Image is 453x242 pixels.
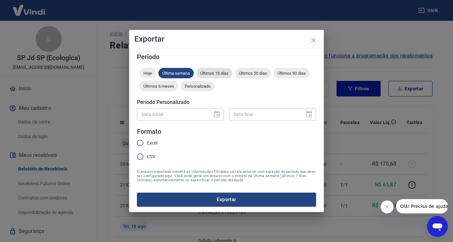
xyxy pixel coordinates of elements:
input: DD/MM/YYYY [229,108,300,120]
input: DD/MM/YYYY [137,108,208,120]
span: Última semana [158,71,194,76]
iframe: Botão para abrir a janela de mensagens [427,216,448,237]
iframe: Fechar mensagem [381,200,394,213]
iframe: Mensagem da empresa [396,199,448,213]
button: close [306,32,321,48]
span: O arquivo exportado conterá as informações filtradas na tela anterior com exceção do período que ... [137,170,316,182]
span: Últimos 15 dias [196,71,232,76]
legend: Formato [137,127,161,136]
h5: Período [137,54,316,60]
div: Últimos 90 dias [274,68,310,78]
div: Últimos 15 dias [196,68,232,78]
span: Últimos 6 meses [140,84,178,89]
div: Últimos 6 meses [140,81,178,91]
div: Últimos 30 dias [235,68,271,78]
button: Exportar [137,193,316,206]
span: Personalizado [181,84,214,89]
span: Olá! Precisa de ajuda? [4,5,55,10]
div: Última semana [158,68,194,78]
h4: Exportar [134,35,319,43]
span: CSV [147,153,155,160]
span: Hoje [140,71,156,76]
div: Personalizado [181,81,214,91]
span: Excel [147,140,157,146]
div: Hoje [140,68,156,78]
h5: Período Personalizado [137,99,316,106]
span: Últimos 90 dias [274,71,310,76]
span: Últimos 30 dias [235,71,271,76]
